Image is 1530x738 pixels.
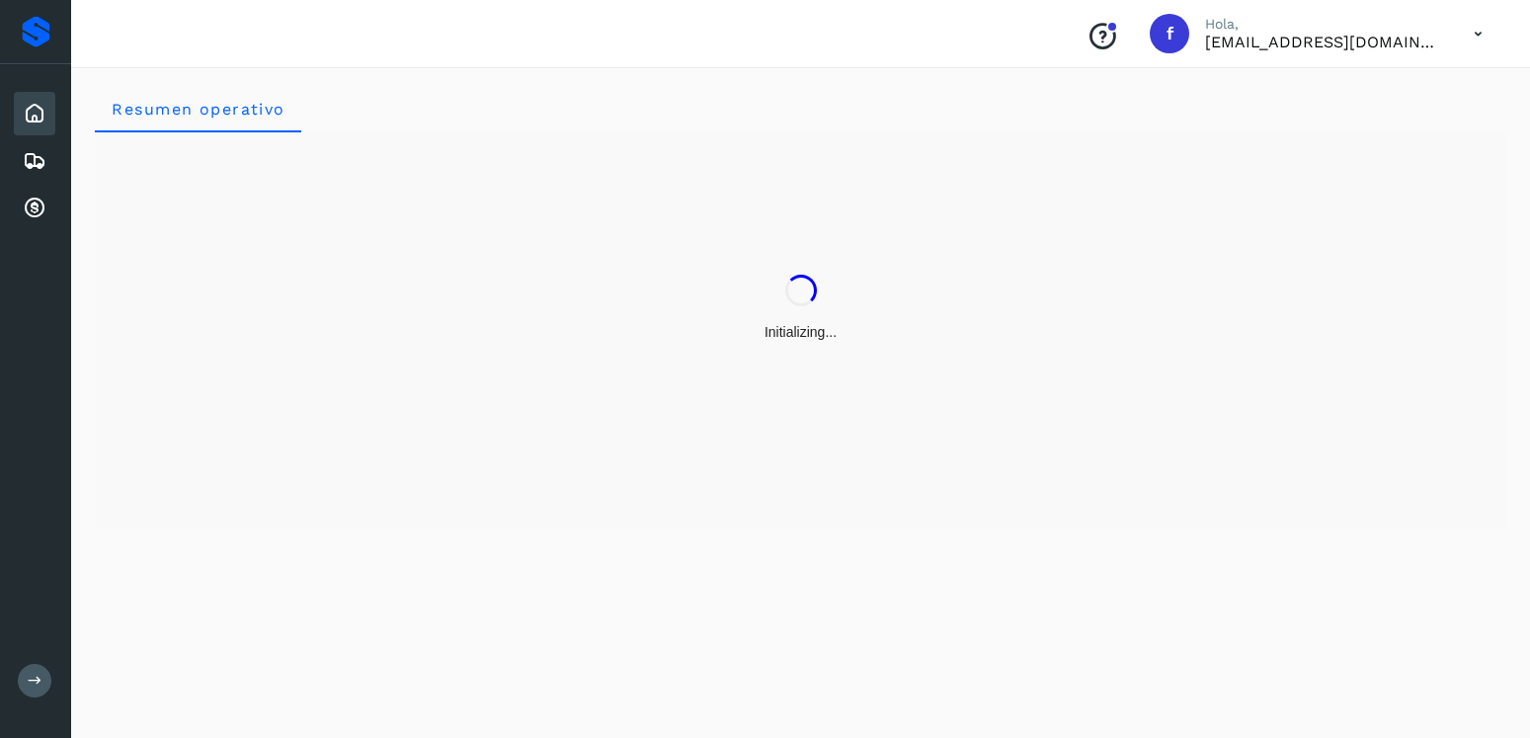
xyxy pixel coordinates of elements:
div: Cuentas por cobrar [14,187,55,230]
div: Inicio [14,92,55,135]
span: Resumen operativo [111,100,285,119]
p: facturacion@expresssanjavier.com [1205,33,1442,51]
p: Hola, [1205,16,1442,33]
div: Embarques [14,139,55,183]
